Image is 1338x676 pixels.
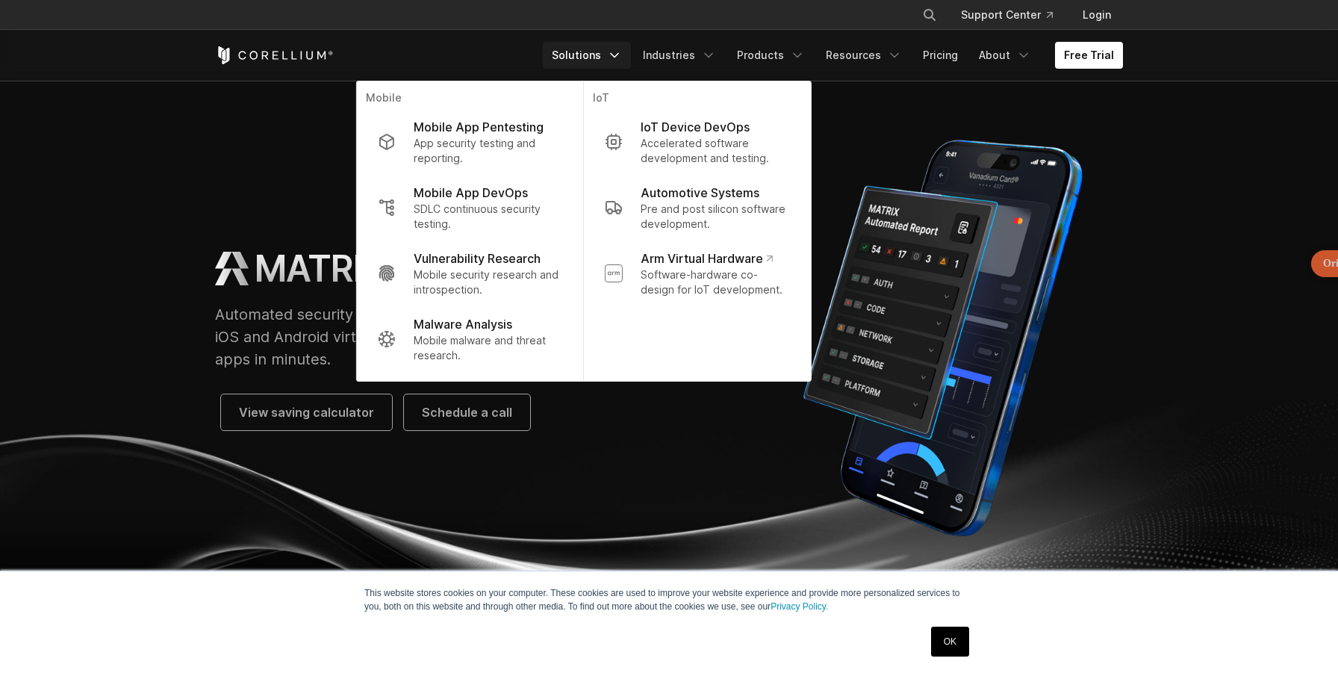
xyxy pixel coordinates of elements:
[931,627,969,657] a: OK
[641,202,790,232] p: Pre and post silicon software development.
[593,175,802,241] a: Automotive Systems Pre and post silicon software development.
[414,333,562,363] p: Mobile malware and threat research.
[414,136,562,166] p: App security testing and reporting.
[771,601,828,612] a: Privacy Policy.
[543,42,1123,69] div: Navigation Menu
[414,118,544,136] p: Mobile App Pentesting
[414,184,528,202] p: Mobile App DevOps
[949,1,1065,28] a: Support Center
[221,394,392,430] a: View saving calculator
[414,202,562,232] p: SDLC continuous security testing.
[422,403,512,421] span: Schedule a call
[255,246,386,291] h1: MATRIX
[1055,42,1123,69] a: Free Trial
[593,90,802,109] p: IoT
[364,586,974,613] p: This website stores cookies on your computer. These cookies are used to improve your website expe...
[414,315,512,333] p: Malware Analysis
[215,252,249,285] img: MATRIX Logo
[366,90,574,109] p: Mobile
[215,46,334,64] a: Corellium Home
[641,249,773,267] p: Arm Virtual Hardware
[728,42,814,69] a: Products
[916,1,943,28] button: Search
[817,42,911,69] a: Resources
[634,42,725,69] a: Industries
[366,241,574,306] a: Vulnerability Research Mobile security research and introspection.
[414,267,562,297] p: Mobile security research and introspection.
[593,241,802,306] a: Arm Virtual Hardware Software-hardware co-design for IoT development.
[414,249,541,267] p: Vulnerability Research
[641,118,750,136] p: IoT Device DevOps
[366,175,574,241] a: Mobile App DevOps SDLC continuous security testing.
[239,403,374,421] span: View saving calculator
[1071,1,1123,28] a: Login
[970,42,1040,69] a: About
[762,128,1123,548] img: Corellium MATRIX automated report on iPhone showing app vulnerability test results across securit...
[641,184,759,202] p: Automotive Systems
[914,42,967,69] a: Pricing
[641,136,790,166] p: Accelerated software development and testing.
[543,42,631,69] a: Solutions
[904,1,1123,28] div: Navigation Menu
[366,109,574,175] a: Mobile App Pentesting App security testing and reporting.
[366,306,574,372] a: Malware Analysis Mobile malware and threat research.
[215,303,732,370] p: Automated security testing and reporting for mobile apps, powered by iOS and Android virtual devi...
[404,394,530,430] a: Schedule a call
[593,109,802,175] a: IoT Device DevOps Accelerated software development and testing.
[641,267,790,297] p: Software-hardware co-design for IoT development.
